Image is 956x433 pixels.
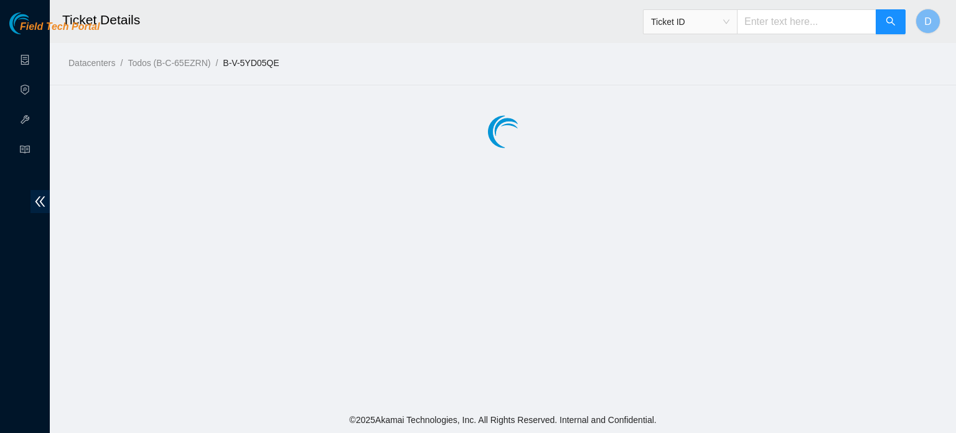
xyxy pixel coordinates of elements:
span: read [20,139,30,164]
input: Enter text here... [737,9,876,34]
a: Akamai TechnologiesField Tech Portal [9,22,100,39]
a: Todos (B-C-65EZRN) [128,58,210,68]
a: Datacenters [68,58,115,68]
span: double-left [30,190,50,213]
span: / [215,58,218,68]
img: Akamai Technologies [9,12,63,34]
a: B-V-5YD05QE [223,58,279,68]
button: search [876,9,906,34]
span: Ticket ID [651,12,729,31]
footer: © 2025 Akamai Technologies, Inc. All Rights Reserved. Internal and Confidential. [50,407,956,433]
button: D [916,9,940,34]
span: D [924,14,932,29]
span: search [886,16,896,28]
span: Field Tech Portal [20,21,100,33]
span: / [120,58,123,68]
